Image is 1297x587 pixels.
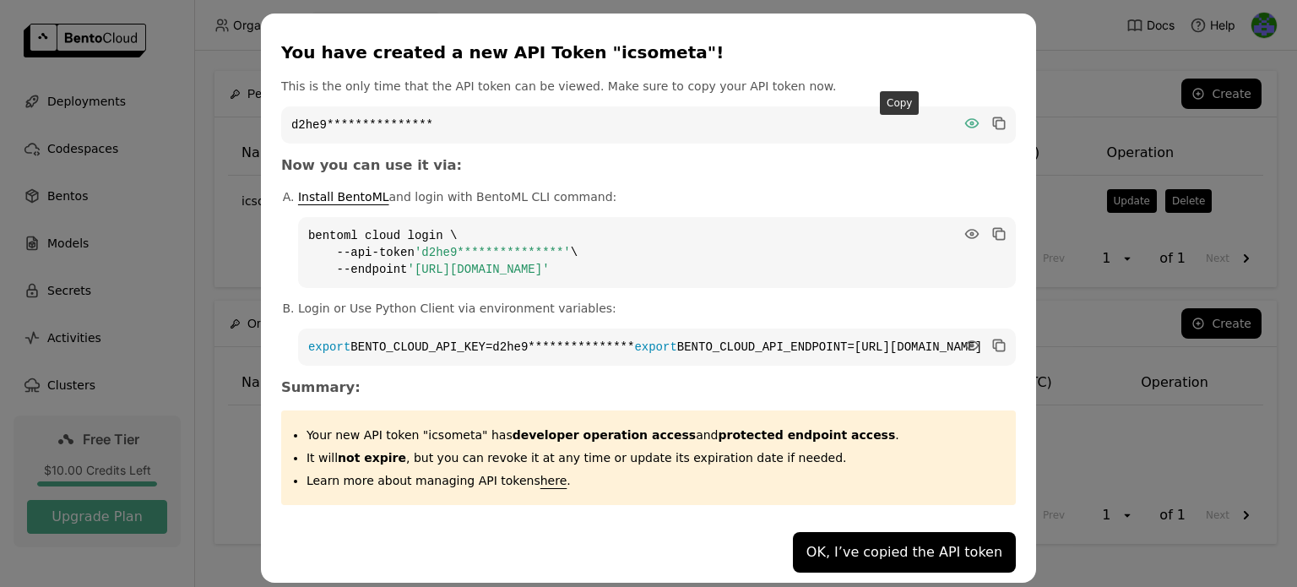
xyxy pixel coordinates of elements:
span: and [513,428,896,442]
div: dialog [261,14,1036,583]
div: Copy [880,91,919,115]
p: It will , but you can revoke it at any time or update its expiration date if needed. [307,449,1003,466]
button: OK, I’ve copied the API token [793,532,1016,573]
p: Learn more about managing API tokens . [307,472,1003,489]
p: Your new API token "icsometa" has . [307,427,1003,443]
strong: not expire [338,451,406,465]
h3: Now you can use it via: [281,157,1016,174]
div: You have created a new API Token "icsometa"! [281,41,1009,64]
code: BENTO_CLOUD_API_KEY=d2he9*************** BENTO_CLOUD_API_ENDPOINT=[URL][DOMAIN_NAME] [298,329,1016,366]
strong: developer operation access [513,428,697,442]
a: here [540,474,567,487]
p: This is the only time that the API token can be viewed. Make sure to copy your API token now. [281,78,1016,95]
strong: protected endpoint access [719,428,896,442]
a: Install BentoML [298,190,389,204]
p: Login or Use Python Client via environment variables: [298,300,1016,317]
h3: Summary: [281,379,1016,396]
span: '[URL][DOMAIN_NAME]' [408,263,550,276]
p: and login with BentoML CLI command: [298,188,1016,205]
code: bentoml cloud login \ --api-token \ --endpoint [298,217,1016,288]
span: export [308,340,350,354]
span: export [634,340,676,354]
